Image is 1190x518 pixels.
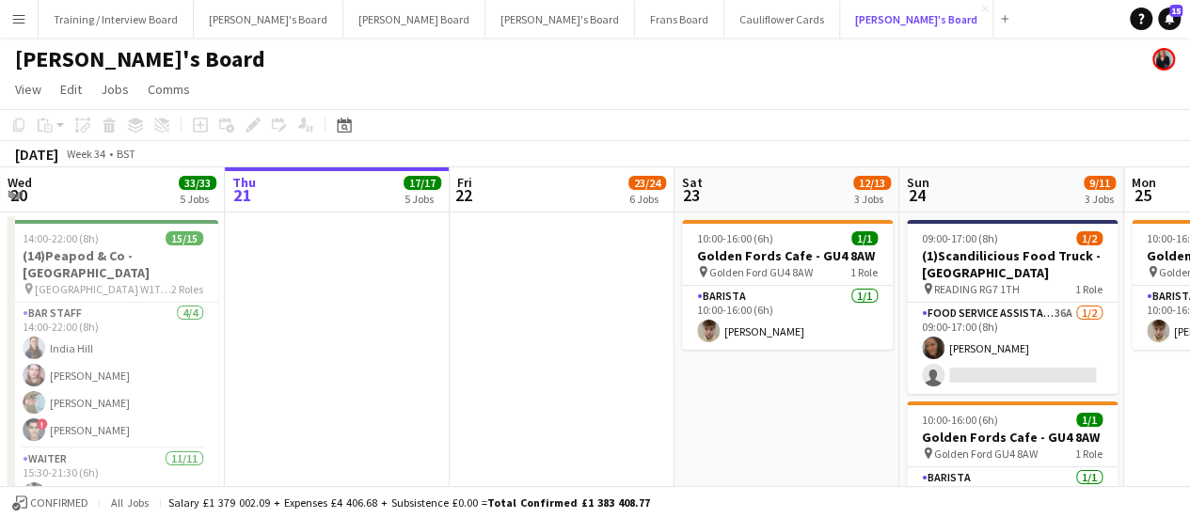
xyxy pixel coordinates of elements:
span: 15/15 [166,231,203,245]
app-job-card: 09:00-17:00 (8h)1/2(1)Scandilicious Food Truck - [GEOGRAPHIC_DATA] READING RG7 1TH1 RoleFood Serv... [907,220,1118,394]
span: 1 Role [1075,282,1103,296]
h3: Golden Fords Cafe - GU4 8AW [682,247,893,264]
div: 5 Jobs [180,192,215,206]
button: [PERSON_NAME]'s Board [840,1,993,38]
span: Confirmed [30,496,88,510]
div: BST [117,147,135,161]
app-job-card: 10:00-16:00 (6h)1/1Golden Fords Cafe - GU4 8AW Golden Ford GU4 8AW1 RoleBarista1/110:00-16:00 (6h... [682,220,893,350]
div: Salary £1 379 002.09 + Expenses £4 406.68 + Subsistence £0.00 = [168,495,650,510]
span: Golden Ford GU4 8AW [934,447,1038,461]
a: Jobs [93,77,136,102]
a: View [8,77,49,102]
span: Thu [232,174,256,191]
span: 21 [230,184,256,206]
span: Sun [907,174,929,191]
span: 1/1 [1076,413,1103,427]
div: 6 Jobs [629,192,665,206]
span: 12/13 [853,176,891,190]
span: 17/17 [404,176,441,190]
span: 23/24 [628,176,666,190]
span: View [15,81,41,98]
span: 14:00-22:00 (8h) [23,231,99,245]
button: [PERSON_NAME]'s Board [485,1,635,38]
a: 15 [1158,8,1181,30]
span: Golden Ford GU4 8AW [709,265,813,279]
span: 09:00-17:00 (8h) [922,231,998,245]
div: [DATE] [15,145,58,164]
button: [PERSON_NAME] Board [343,1,485,38]
span: 1 Role [1075,447,1103,461]
span: 23 [679,184,703,206]
span: Comms [148,81,190,98]
span: ! [37,418,48,430]
span: Edit [60,81,82,98]
a: Comms [140,77,198,102]
button: [PERSON_NAME]'s Board [194,1,343,38]
div: 3 Jobs [1085,192,1115,206]
h1: [PERSON_NAME]'s Board [15,45,265,73]
app-card-role: Barista1/110:00-16:00 (6h)[PERSON_NAME] [682,286,893,350]
span: 10:00-16:00 (6h) [922,413,998,427]
h3: (14)Peapod & Co - [GEOGRAPHIC_DATA] [8,247,218,281]
app-job-card: 14:00-22:00 (8h)15/15(14)Peapod & Co - [GEOGRAPHIC_DATA] [GEOGRAPHIC_DATA] W1T 4QS2 RolesBAR STAF... [8,220,218,498]
span: 1/1 [851,231,878,245]
span: 2 Roles [171,282,203,296]
span: [GEOGRAPHIC_DATA] W1T 4QS [35,282,171,296]
span: Wed [8,174,32,191]
button: Cauliflower Cards [724,1,840,38]
span: READING RG7 1TH [934,282,1020,296]
span: Mon [1132,174,1156,191]
span: Sat [682,174,703,191]
span: 1/2 [1076,231,1103,245]
span: 1 Role [850,265,878,279]
span: Fri [457,174,472,191]
span: 10:00-16:00 (6h) [697,231,773,245]
span: 15 [1169,5,1182,17]
span: All jobs [107,495,152,510]
h3: (1)Scandilicious Food Truck - [GEOGRAPHIC_DATA] [907,247,1118,281]
span: 9/11 [1084,176,1116,190]
span: Jobs [101,81,129,98]
app-card-role: Food Service Assistant36A1/209:00-17:00 (8h)[PERSON_NAME] [907,303,1118,394]
app-user-avatar: Thomasina Dixon [1152,48,1175,71]
span: Week 34 [62,147,109,161]
div: 3 Jobs [854,192,890,206]
app-card-role: BAR STAFF4/414:00-22:00 (8h)India Hill[PERSON_NAME][PERSON_NAME]![PERSON_NAME] [8,303,218,448]
button: Training / Interview Board [39,1,194,38]
span: 33/33 [179,176,216,190]
div: 5 Jobs [405,192,440,206]
span: 22 [454,184,472,206]
button: Confirmed [9,493,91,513]
button: Frans Board [635,1,724,38]
h3: Golden Fords Cafe - GU4 8AW [907,429,1118,446]
span: 25 [1129,184,1156,206]
a: Edit [53,77,89,102]
span: 24 [904,184,929,206]
span: Total Confirmed £1 383 408.77 [487,495,650,510]
span: 20 [5,184,32,206]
